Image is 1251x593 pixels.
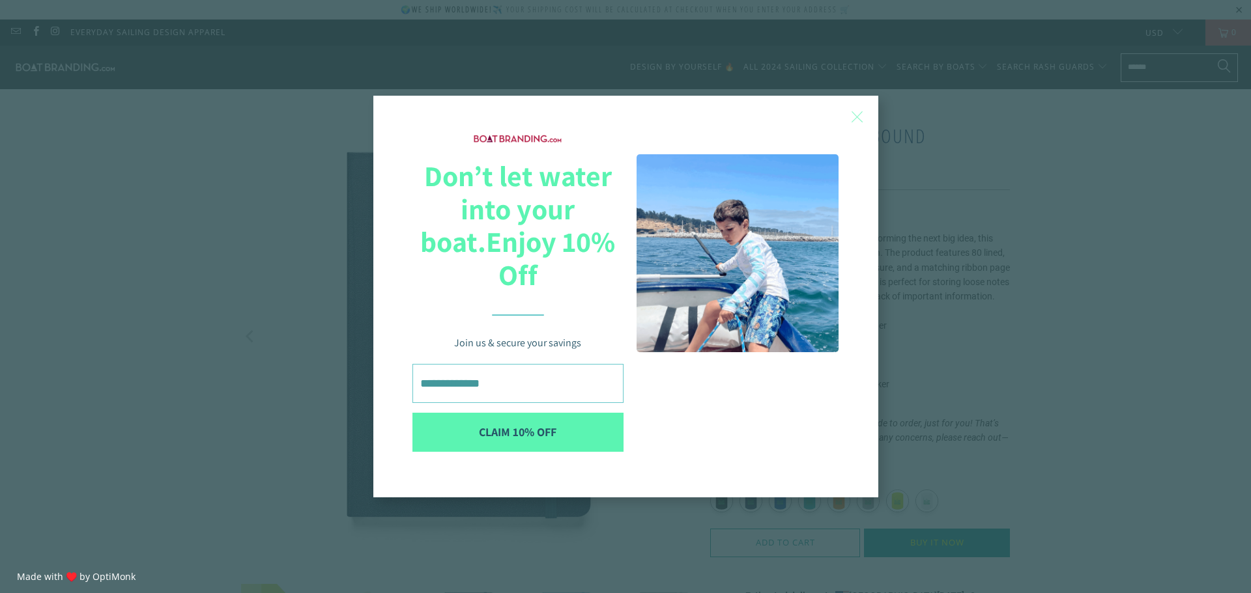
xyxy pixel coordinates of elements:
[454,336,581,350] span: Join us & secure your savings
[420,157,612,260] span: Don’t let water into your boat.
[17,570,136,583] a: Made with ♥️ by OptiMonk
[479,424,556,439] span: CLAIM 10% OFF
[486,223,615,294] span: Enjoy 10% Off
[637,154,839,352] img: captura-de-pantal_1724178984139.png
[472,131,564,146] img: logo-boatbranding_1724177287012.png
[850,107,864,126] span: X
